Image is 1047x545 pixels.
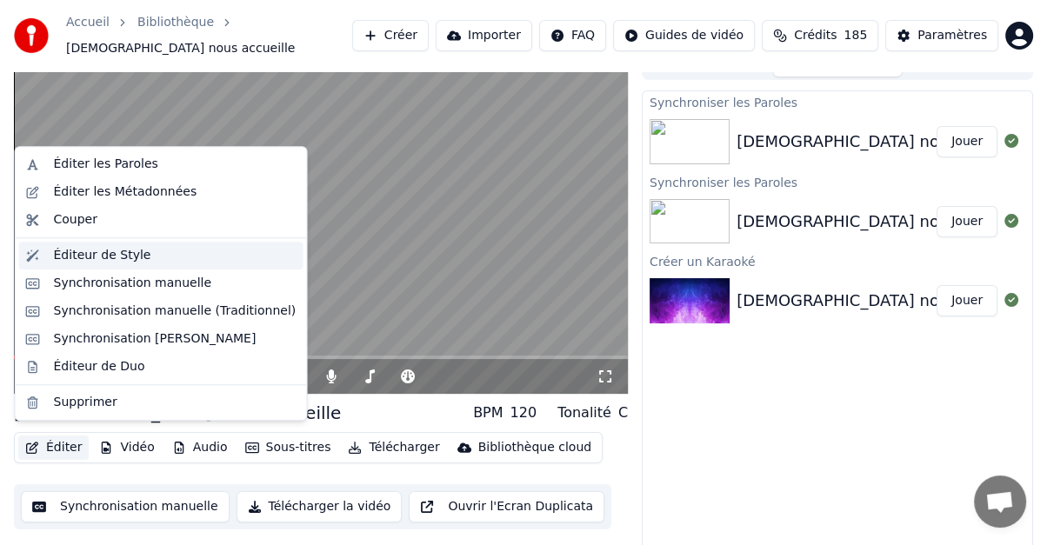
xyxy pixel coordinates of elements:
button: Créer [352,20,429,51]
div: Synchroniser les Paroles [643,171,1032,192]
span: Crédits [794,27,837,44]
div: Bibliothèque cloud [478,439,591,456]
nav: breadcrumb [66,14,352,57]
div: C [618,402,628,423]
button: Importer [436,20,532,51]
div: Tonalité [557,402,611,423]
button: Audio [165,435,235,460]
div: Synchronisation manuelle (Traditionnel) [54,302,297,320]
div: Paramètres [917,27,987,44]
span: [DEMOGRAPHIC_DATA] nous accueille [66,40,295,57]
div: Synchronisation manuelle [54,275,212,292]
button: Crédits185 [762,20,878,51]
a: Bibliothèque [137,14,214,31]
button: Jouer [937,126,997,157]
div: [DEMOGRAPHIC_DATA] nous accueille [737,130,1031,154]
div: Supprimer [54,394,117,411]
div: BPM [473,402,503,423]
div: Créer un Karaoké [643,250,1032,271]
div: Éditeur de Duo [54,358,145,376]
button: FAQ [539,20,606,51]
a: Ouvrir le chat [974,475,1026,528]
a: Accueil [66,14,110,31]
button: Paramètres [885,20,998,51]
button: Éditer [18,435,89,460]
button: Télécharger la vidéo [237,491,403,522]
button: Synchronisation manuelle [21,491,230,522]
span: 185 [844,27,867,44]
img: youka [14,18,49,53]
button: Guides de vidéo [613,20,755,51]
div: Éditer les Métadonnées [54,183,197,201]
div: Synchroniser les Paroles [643,91,1032,112]
div: Éditer les Paroles [54,156,158,173]
button: Vidéo [92,435,161,460]
button: Jouer [937,285,997,316]
div: Synchronisation [PERSON_NAME] [54,330,257,348]
div: [DEMOGRAPHIC_DATA] nous accueille [737,209,1031,234]
div: 120 [510,402,537,423]
button: Télécharger [341,435,446,460]
button: Jouer [937,206,997,237]
div: Éditeur de Style [54,247,151,264]
button: Sous-titres [238,435,338,460]
button: Ouvrir l'Ecran Duplicata [409,491,604,522]
div: [DEMOGRAPHIC_DATA] nous accueille [737,289,1031,313]
div: Couper [54,211,97,229]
